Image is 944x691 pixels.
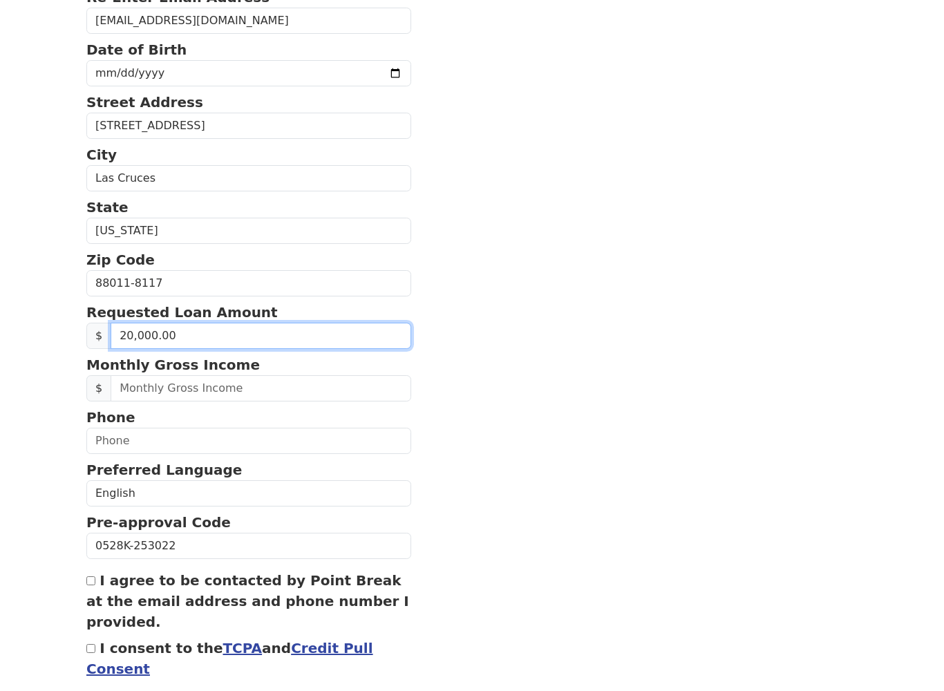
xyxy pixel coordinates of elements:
[223,640,262,656] a: TCPA
[111,375,411,401] input: Monthly Gross Income
[86,533,411,559] input: Pre-approval Code
[86,323,111,349] span: $
[86,8,411,34] input: Re-Enter Email Address
[86,270,411,296] input: Zip Code
[86,94,203,111] strong: Street Address
[86,165,411,191] input: City
[86,41,187,58] strong: Date of Birth
[86,199,129,216] strong: State
[86,640,373,677] label: I consent to the and
[86,375,111,401] span: $
[86,354,411,375] p: Monthly Gross Income
[86,428,411,454] input: Phone
[86,572,409,630] label: I agree to be contacted by Point Break at the email address and phone number I provided.
[86,514,231,531] strong: Pre-approval Code
[86,146,117,163] strong: City
[86,409,135,426] strong: Phone
[86,304,278,321] strong: Requested Loan Amount
[111,323,411,349] input: 0.00
[86,462,242,478] strong: Preferred Language
[86,113,411,139] input: Street Address
[86,252,155,268] strong: Zip Code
